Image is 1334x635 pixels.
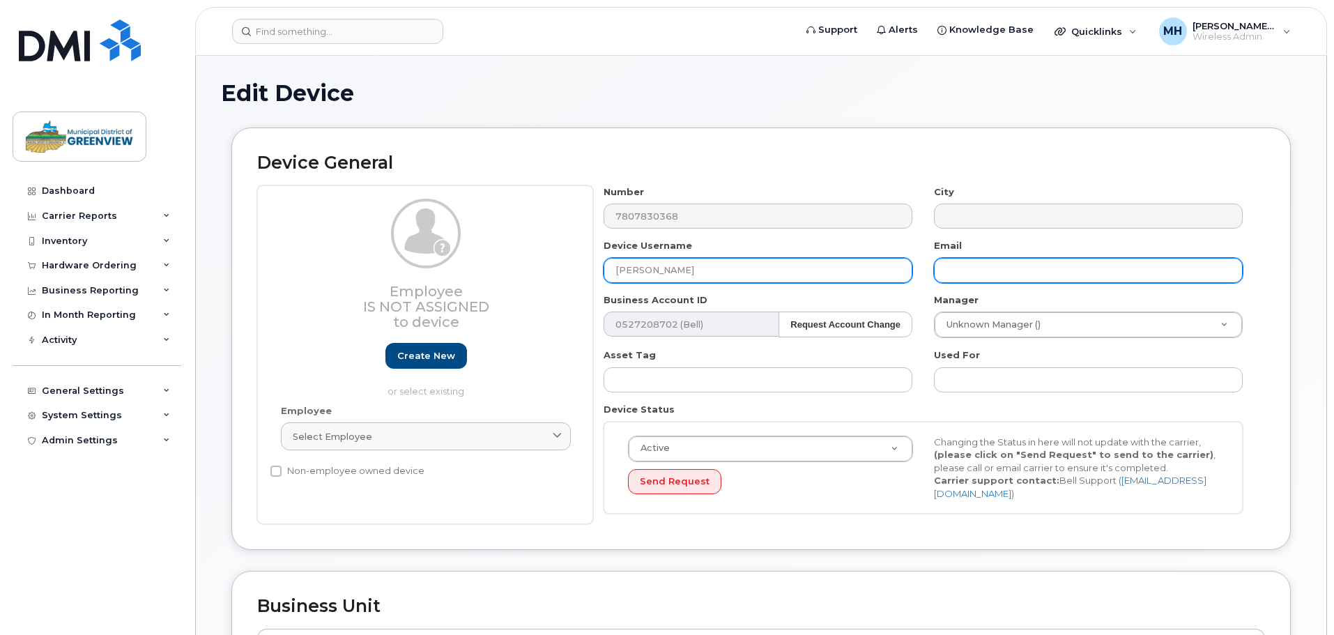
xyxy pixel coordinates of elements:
strong: Request Account Change [790,319,900,330]
label: Device Username [604,239,692,252]
span: Is not assigned [363,298,489,315]
h3: Employee [281,284,571,330]
label: Number [604,185,644,199]
label: Employee [281,404,332,418]
a: Unknown Manager () [935,312,1242,337]
h1: Edit Device [221,81,1301,105]
span: to device [393,314,459,330]
span: Select employee [293,430,372,443]
label: Device Status [604,403,675,416]
button: Request Account Change [779,312,912,337]
label: Used For [934,349,980,362]
label: Asset Tag [604,349,656,362]
a: Select employee [281,422,571,450]
h2: Business Unit [257,597,1265,616]
p: or select existing [281,385,571,398]
span: Active [632,442,670,454]
div: Changing the Status in here will not update with the carrier, , please call or email carrier to e... [923,436,1229,500]
span: Unknown Manager () [938,319,1041,331]
input: Non-employee owned device [270,466,282,477]
label: Manager [934,293,979,307]
label: Email [934,239,962,252]
label: City [934,185,954,199]
a: Active [629,436,912,461]
label: Business Account ID [604,293,707,307]
a: [EMAIL_ADDRESS][DOMAIN_NAME] [934,475,1206,499]
strong: (please click on "Send Request" to send to the carrier) [934,449,1213,460]
label: Non-employee owned device [270,463,424,480]
h2: Device General [257,153,1265,173]
strong: Carrier support contact: [934,475,1059,486]
a: Create new [385,343,467,369]
button: Send Request [628,469,721,495]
